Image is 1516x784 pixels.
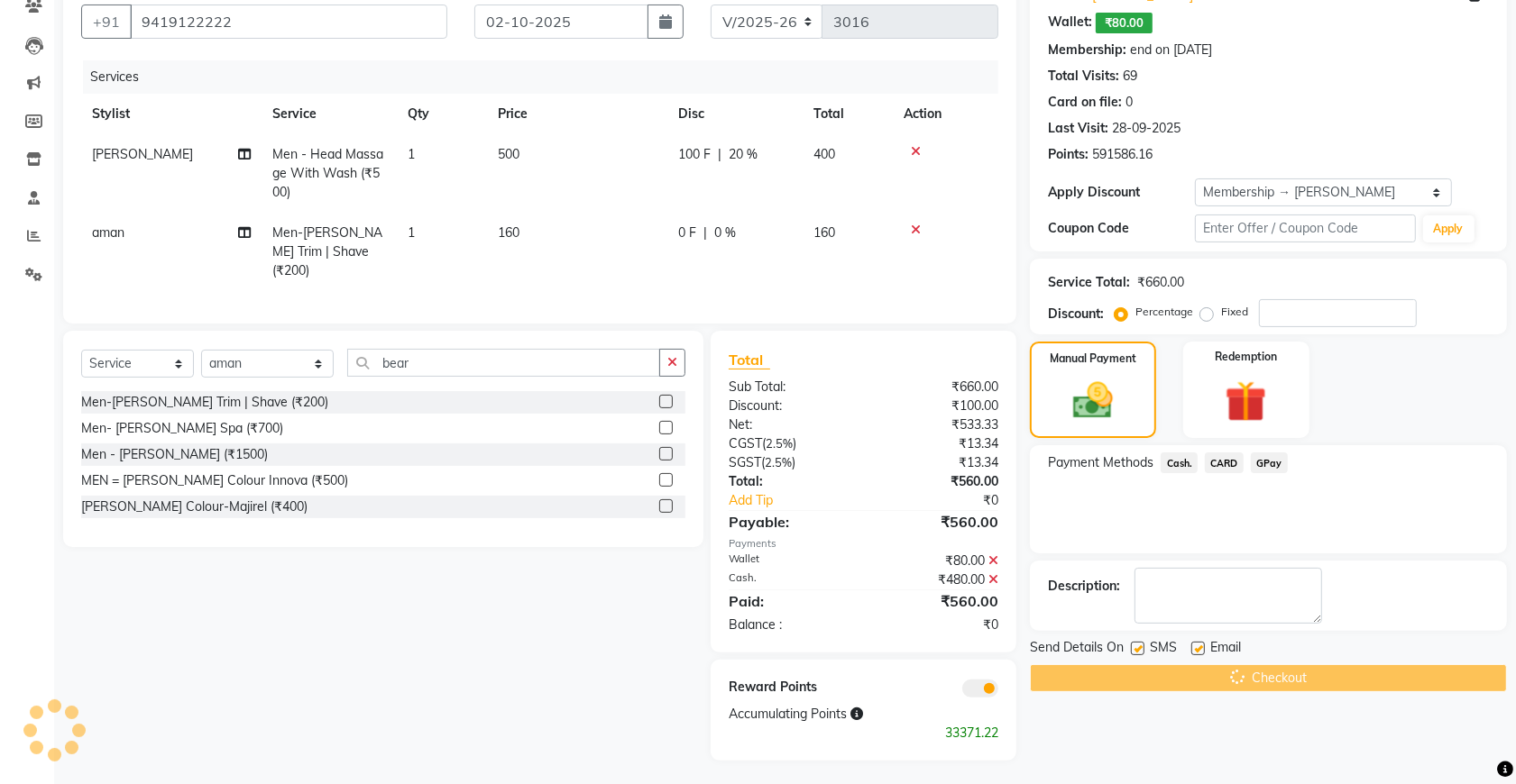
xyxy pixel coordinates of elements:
[718,145,721,164] span: |
[715,472,864,491] div: Total:
[715,511,864,533] div: Payable:
[1130,41,1212,59] div: end on [DATE]
[803,94,893,134] th: Total
[864,472,1013,491] div: ₹560.00
[667,94,803,134] th: Disc
[893,94,998,134] th: Action
[92,146,193,162] span: [PERSON_NAME]
[864,511,1013,533] div: ₹560.00
[1048,145,1089,164] div: Points:
[1030,638,1124,661] span: Send Details On
[715,397,864,415] div: Discount:
[1048,577,1120,596] div: Description:
[715,378,864,397] div: Sub Total:
[1048,13,1092,33] div: Wallet:
[729,351,770,369] span: Total
[498,224,519,241] span: 160
[1096,13,1153,33] span: ₹80.00
[729,145,758,164] span: 20 %
[813,146,835,162] span: 400
[408,146,415,162] span: 1
[1215,349,1277,365] label: Redemption
[498,146,519,162] span: 500
[715,678,864,697] div: Reward Points
[864,552,1013,570] div: ₹80.00
[729,454,761,470] span: SGST
[1150,638,1177,661] span: SMS
[1112,119,1181,138] div: 28-09-2025
[715,491,888,510] a: Add Tip
[262,94,397,134] th: Service
[408,224,415,241] span: 1
[864,397,1013,415] div: ₹100.00
[864,615,1013,634] div: ₹0
[1210,638,1241,661] span: Email
[729,536,998,552] div: Payments
[864,590,1013,612] div: ₹560.00
[1048,183,1195,202] div: Apply Discount
[92,224,124,241] span: aman
[81,393,328,412] div: Men-[PERSON_NAME] Trim | Shave (₹200)
[1050,351,1136,367] label: Manual Payment
[81,471,348,490] div: MEN = [PERSON_NAME] Colour Innova (₹500)
[1212,376,1280,427] img: _gift.svg
[715,552,864,570] div: Wallet
[81,5,132,39] button: +91
[1048,41,1126,59] div: Membership:
[715,570,864,589] div: Cash.
[864,453,1013,472] div: ₹13.34
[715,615,864,634] div: Balance :
[81,419,283,438] div: Men- [PERSON_NAME] Spa (₹700)
[130,5,447,39] input: Search by Name/Mobile/Email/Code
[1205,452,1244,473] span: CARD
[1161,452,1198,473] span: Cash.
[397,94,487,134] th: Qty
[1048,67,1119,86] div: Total Visits:
[864,434,1013,453] div: ₹13.34
[1048,219,1195,238] div: Coupon Code
[487,94,667,134] th: Price
[1048,453,1153,472] span: Payment Methods
[813,224,835,241] span: 160
[715,415,864,434] div: Net:
[347,349,660,377] input: Search or Scan
[1135,304,1193,320] label: Percentage
[1048,305,1104,324] div: Discount:
[272,224,382,278] span: Men-[PERSON_NAME] Trim | Shave (₹200)
[1048,119,1108,138] div: Last Visit:
[1048,273,1130,292] div: Service Total:
[81,94,262,134] th: Stylist
[1061,378,1126,424] img: _cash.svg
[1092,145,1153,164] div: 591586.16
[1137,273,1184,292] div: ₹660.00
[1251,452,1288,473] span: GPay
[888,491,1012,510] div: ₹0
[715,590,864,612] div: Paid:
[1221,304,1248,320] label: Fixed
[715,434,864,453] div: ( )
[715,453,864,472] div: ( )
[678,223,696,242] span: 0 F
[714,223,736,242] span: 0 %
[729,435,762,451] span: CGST
[83,60,1012,94] div: Services
[1195,214,1415,242] input: Enter Offer / Coupon Code
[864,570,1013,589] div: ₹480.00
[1123,67,1137,86] div: 69
[81,445,268,464] div: Men - [PERSON_NAME] (₹1500)
[1423,215,1475,242] button: Apply
[703,223,707,242] span: |
[715,705,938,724] div: Accumulating Points
[864,378,1013,397] div: ₹660.00
[864,415,1013,434] div: ₹533.33
[678,145,711,164] span: 100 F
[765,455,792,469] span: 2.5%
[1126,93,1133,112] div: 0
[715,724,1012,743] div: 33371.22
[766,436,793,451] span: 2.5%
[1048,93,1122,112] div: Card on file:
[81,497,308,516] div: [PERSON_NAME] Colour-Majirel (₹400)
[272,146,383,200] span: Men - Head Massage With Wash (₹500)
